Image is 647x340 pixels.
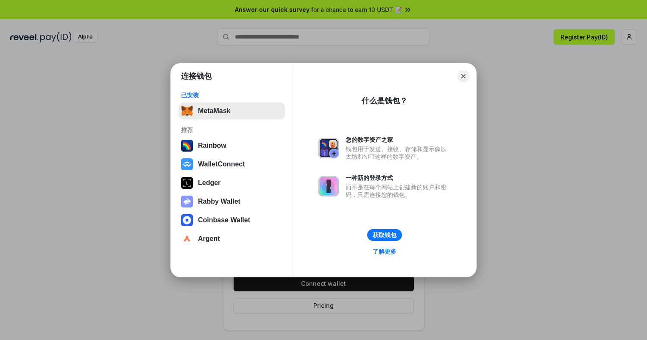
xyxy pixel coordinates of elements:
img: svg+xml,%3Csvg%20xmlns%3D%22http%3A%2F%2Fwww.w3.org%2F2000%2Fsvg%22%20fill%3D%22none%22%20viewBox... [318,176,339,196]
button: Rabby Wallet [178,193,285,210]
div: 已安装 [181,91,282,99]
div: 而不是在每个网站上创建新的账户和密码，只需连接您的钱包。 [346,183,451,199]
img: svg+xml,%3Csvg%20xmlns%3D%22http%3A%2F%2Fwww.w3.org%2F2000%2Fsvg%22%20fill%3D%22none%22%20viewBox... [181,196,193,207]
div: 钱包用于发送、接收、存储和显示像以太坊和NFT这样的数字资产。 [346,145,451,160]
a: 了解更多 [368,246,402,257]
div: Ledger [198,179,220,187]
div: 什么是钱包？ [362,96,407,106]
img: svg+xml,%3Csvg%20xmlns%3D%22http%3A%2F%2Fwww.w3.org%2F2000%2Fsvg%22%20fill%3D%22none%22%20viewBox... [318,138,339,158]
div: 您的数字资产之家 [346,136,451,144]
img: svg+xml,%3Csvg%20width%3D%2228%22%20height%3D%2228%22%20viewBox%3D%220%200%2028%2028%22%20fill%3D... [181,214,193,226]
div: Rabby Wallet [198,198,240,205]
div: MetaMask [198,107,230,115]
img: svg+xml,%3Csvg%20width%3D%2228%22%20height%3D%2228%22%20viewBox%3D%220%200%2028%2028%22%20fill%3D... [181,233,193,245]
button: 获取钱包 [367,229,402,241]
button: MetaMask [178,102,285,119]
div: 获取钱包 [373,231,396,239]
button: Close [457,70,469,82]
button: Coinbase Wallet [178,212,285,229]
img: svg+xml,%3Csvg%20xmlns%3D%22http%3A%2F%2Fwww.w3.org%2F2000%2Fsvg%22%20width%3D%2228%22%20height%3... [181,177,193,189]
button: Rainbow [178,137,285,154]
h1: 连接钱包 [181,71,212,81]
div: Coinbase Wallet [198,216,250,224]
div: Rainbow [198,142,226,149]
img: svg+xml,%3Csvg%20width%3D%2228%22%20height%3D%2228%22%20viewBox%3D%220%200%2028%2028%22%20fill%3D... [181,158,193,170]
img: svg+xml,%3Csvg%20width%3D%22120%22%20height%3D%22120%22%20viewBox%3D%220%200%20120%20120%22%20fil... [181,140,193,152]
img: svg+xml,%3Csvg%20fill%3D%22none%22%20height%3D%2233%22%20viewBox%3D%220%200%2035%2033%22%20width%... [181,105,193,117]
div: 一种新的登录方式 [346,174,451,182]
button: WalletConnect [178,156,285,173]
div: 推荐 [181,126,282,134]
button: Argent [178,230,285,247]
div: WalletConnect [198,160,245,168]
button: Ledger [178,174,285,191]
div: Argent [198,235,220,243]
div: 了解更多 [373,248,396,255]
